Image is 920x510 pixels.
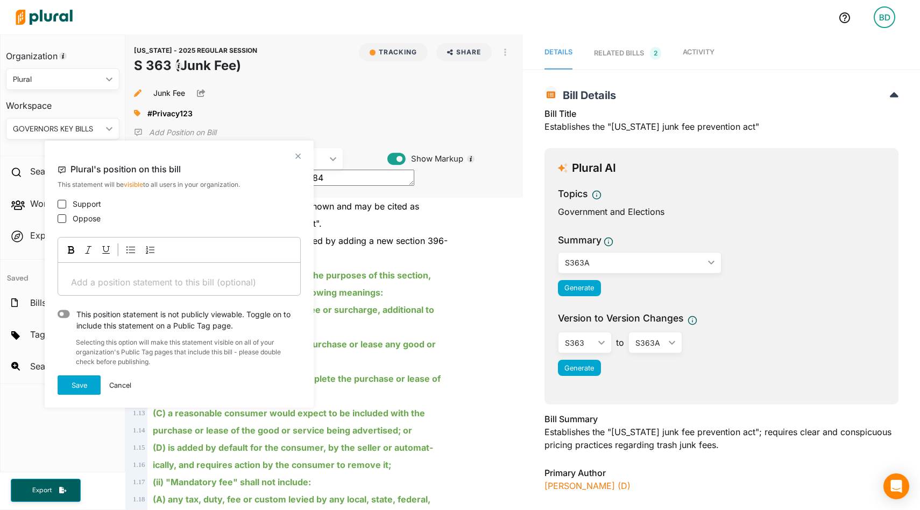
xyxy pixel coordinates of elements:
h3: Topics [558,187,588,201]
div: This position statement is not publicly viewable. Toggle on to include this statement on a Public... [70,309,301,331]
ins: (A) any tax, duty, fee or custom levied by any local, state, federal, [153,494,430,505]
h4: Plural's position on this bill [58,159,301,180]
span: Generate [564,364,594,372]
button: Export [11,479,81,502]
div: Tooltip anchor [174,61,183,71]
h2: Tags [30,329,49,340]
label: Oppose [73,213,101,224]
button: Save [58,375,101,395]
span: 2 [650,47,661,60]
span: Export [25,486,59,495]
span: Bill Details [557,89,616,102]
div: Selecting this option will make this statement visible on all of your organization's Public Tag p... [58,331,301,367]
button: Cancel [109,375,131,395]
button: Generate [558,360,601,376]
p: Add Position on Bill [149,127,216,138]
span: Show Markup [406,153,463,165]
a: RELATED BILLS 2 [594,37,661,69]
ins: purchase or lease of the good or service being advertised; or [153,425,412,436]
div: Establishes the "[US_STATE] junk fee prevention act"; requires clear and conspicuous pricing prac... [544,413,898,458]
h2: Bills [30,297,46,309]
div: Open Intercom Messenger [883,473,909,499]
div: Add tags [134,105,140,121]
span: #Privacy123 [147,109,193,118]
h2: Explore [30,229,61,241]
a: [PERSON_NAME] (D) [544,480,631,491]
div: GOVERNORS KEY BILLS [13,123,102,135]
label: Support [73,198,101,209]
a: Activity [683,37,714,69]
span: 1 . 13 [133,409,145,417]
ins: (D) is added by default for the consumer, by the seller or automat- [153,442,433,453]
div: Government and Elections [558,205,885,218]
h2: Workspace [30,198,76,209]
h3: Bill Summary [544,413,898,425]
span: 1 . 16 [133,461,145,469]
div: Plural [13,74,102,85]
button: Junk Fee [148,84,190,102]
span: Activity [683,48,714,56]
a: Details [544,37,572,69]
h3: Organization [6,40,119,64]
button: Tracking [359,43,428,61]
span: 1 . 18 [133,495,145,503]
h3: Workspace [6,90,119,114]
span: to [612,336,628,349]
span: Version to Version Changes [558,311,683,325]
p: This statement will be to all users in your organization. [58,180,301,195]
div: Tooltip anchor [58,51,68,61]
h3: Summary [558,233,601,247]
a: visible [124,180,143,188]
h3: Plural AI [572,162,616,175]
span: Details [544,48,572,56]
div: Add Position Statement [134,124,216,141]
ins: (C) a reasonable consumer would expect to be included with the [153,408,425,418]
span: 1 . 17 [133,478,145,486]
h3: Bill Title [544,107,898,120]
span: Generate [564,284,594,292]
ins: ically, and requires action by the consumer to remove it; [153,459,391,470]
h2: Searches [30,360,67,372]
h4: Saved [1,260,125,286]
div: RELATED BILLS [594,47,661,60]
div: S363A [635,337,664,348]
div: Establishes the "[US_STATE] junk fee prevention act" [544,107,898,139]
h2: Search [30,165,58,177]
span: 1 . 14 [133,427,145,434]
div: Tooltip anchor [466,154,476,164]
ins: (ii) "Mandatory fee" shall not include: [153,477,311,487]
a: #Privacy123 [147,108,193,119]
h1: S 363 (Junk Fee) [134,56,257,75]
button: Generate [558,280,601,296]
div: S363 [565,337,594,348]
div: S363A [565,257,704,268]
button: Share [432,43,496,61]
a: BD [865,2,904,32]
h3: Primary Author [544,466,898,479]
button: Share [436,43,492,61]
span: [US_STATE] - 2025 REGULAR SESSION [134,46,257,54]
span: 1 . 15 [133,444,145,451]
div: BD [874,6,895,28]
